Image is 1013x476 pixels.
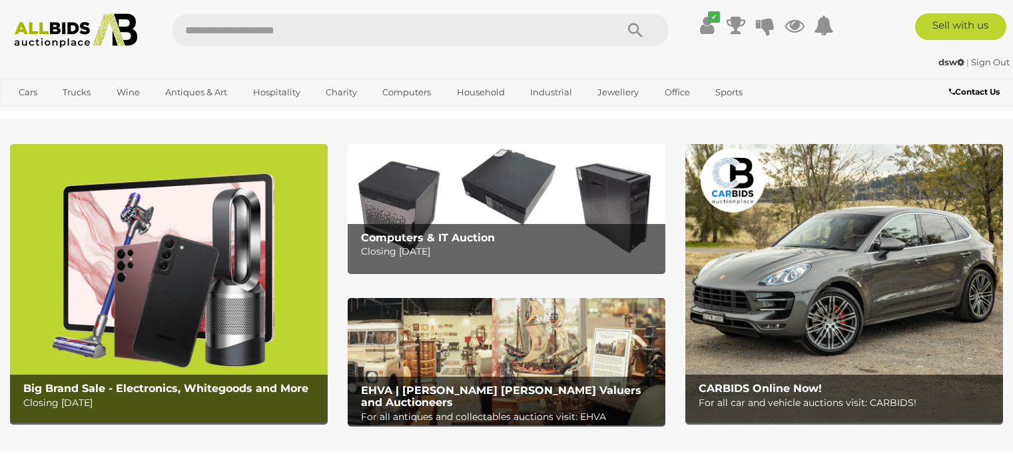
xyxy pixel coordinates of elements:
b: CARBIDS Online Now! [699,382,822,395]
a: Cars [10,81,46,103]
a: Sell with us [915,13,1006,40]
span: | [966,57,969,67]
a: ✔ [697,13,717,37]
a: Hospitality [244,81,309,103]
img: CARBIDS Online Now! [685,144,1003,423]
a: Sports [707,81,751,103]
p: Closing [DATE] [361,243,659,260]
a: CARBIDS Online Now! CARBIDS Online Now! For all car and vehicle auctions visit: CARBIDS! [685,144,1003,423]
b: Big Brand Sale - Electronics, Whitegoods and More [23,382,308,395]
i: ✔ [708,11,720,23]
a: Sign Out [971,57,1010,67]
img: Computers & IT Auction [348,144,665,271]
a: Office [656,81,699,103]
a: Industrial [521,81,581,103]
a: Big Brand Sale - Electronics, Whitegoods and More Big Brand Sale - Electronics, Whitegoods and Mo... [10,144,328,423]
a: Charity [317,81,366,103]
a: Computers & IT Auction Computers & IT Auction Closing [DATE] [348,144,665,271]
strong: dsw [938,57,964,67]
a: Antiques & Art [157,81,236,103]
a: dsw [938,57,966,67]
button: Search [602,13,669,47]
a: Jewellery [589,81,647,103]
img: Big Brand Sale - Electronics, Whitegoods and More [10,144,328,423]
p: For all antiques and collectables auctions visit: EHVA [361,409,659,425]
a: Wine [108,81,149,103]
a: Household [448,81,513,103]
b: EHVA | [PERSON_NAME] [PERSON_NAME] Valuers and Auctioneers [361,384,641,409]
p: Closing [DATE] [23,395,321,411]
p: For all car and vehicle auctions visit: CARBIDS! [699,395,996,411]
img: EHVA | Evans Hastings Valuers and Auctioneers [348,298,665,425]
b: Contact Us [949,87,1000,97]
a: Contact Us [949,85,1003,99]
a: Trucks [54,81,99,103]
img: Allbids.com.au [7,13,145,48]
a: Computers [374,81,440,103]
b: Computers & IT Auction [361,231,495,244]
a: [GEOGRAPHIC_DATA] [10,103,122,125]
a: EHVA | Evans Hastings Valuers and Auctioneers EHVA | [PERSON_NAME] [PERSON_NAME] Valuers and Auct... [348,298,665,425]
